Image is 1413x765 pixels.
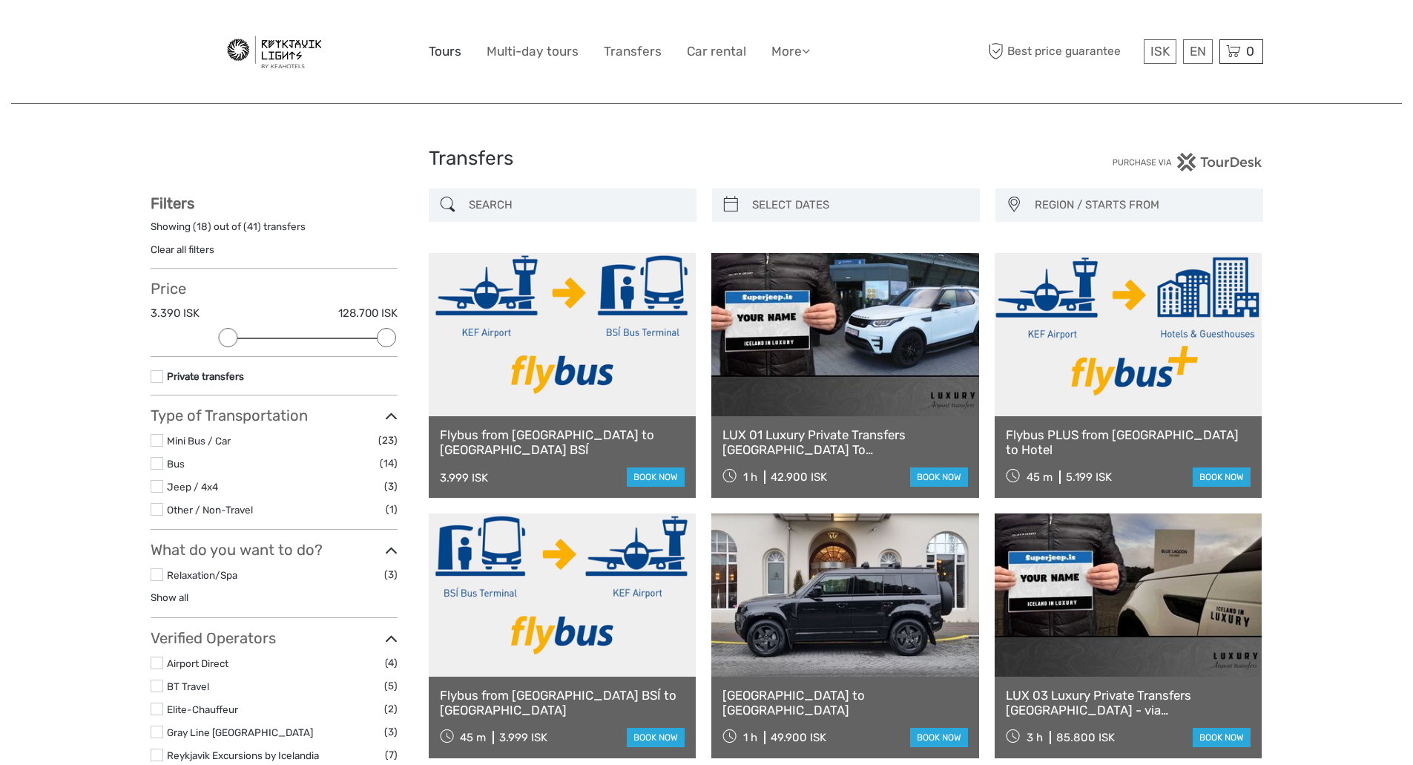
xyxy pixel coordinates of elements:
button: REGION / STARTS FROM [1028,193,1256,217]
a: [GEOGRAPHIC_DATA] to [GEOGRAPHIC_DATA] [722,688,968,718]
span: 45 m [460,731,486,744]
input: SEARCH [463,192,689,218]
div: 42.900 ISK [771,470,827,484]
a: Elite-Chauffeur [167,703,238,715]
a: Flybus from [GEOGRAPHIC_DATA] to [GEOGRAPHIC_DATA] BSÍ [440,427,685,458]
span: (14) [380,455,398,472]
label: 3.390 ISK [151,306,200,321]
span: 1 h [743,470,757,484]
input: SELECT DATES [746,192,972,218]
a: book now [910,728,968,747]
label: 41 [247,220,257,234]
div: Showing ( ) out of ( ) transfers [151,220,398,243]
span: (23) [378,432,398,449]
span: Best price guarantee [985,39,1140,64]
a: BT Travel [167,680,209,692]
strong: Filters [151,194,194,212]
span: (7) [385,746,398,764]
a: book now [1193,467,1251,487]
a: Other / Non-Travel [167,504,253,516]
a: Airport Direct [167,657,228,669]
div: EN [1183,39,1213,64]
img: 101-176c781a-b593-4ce4-a17a-dea0efa8a601_logo_big.jpg [227,36,321,68]
span: ISK [1150,44,1170,59]
div: 5.199 ISK [1066,470,1112,484]
span: (1) [386,501,398,518]
a: Jeep / 4x4 [167,481,218,493]
span: (3) [384,723,398,741]
span: (4) [385,654,398,672]
a: Transfers [604,41,662,62]
div: 49.900 ISK [771,731,826,744]
a: book now [910,467,968,487]
h3: Verified Operators [151,629,398,647]
h3: Price [151,280,398,298]
label: 128.700 ISK [338,306,398,321]
a: Bus [167,458,185,470]
label: 18 [197,220,208,234]
span: (2) [384,700,398,718]
div: 3.999 ISK [499,731,547,744]
a: Multi-day tours [487,41,579,62]
a: More [771,41,810,62]
span: (3) [384,566,398,583]
span: 45 m [1027,470,1053,484]
a: Mini Bus / Car [167,435,231,447]
div: 3.999 ISK [440,471,488,485]
h3: What do you want to do? [151,541,398,559]
a: Clear all filters [151,243,214,255]
a: Private transfers [167,370,244,382]
a: book now [1193,728,1251,747]
a: Relaxation/Spa [167,569,237,581]
a: Show all [151,591,188,603]
h3: Type of Transportation [151,407,398,424]
span: 1 h [743,731,757,744]
a: Gray Line [GEOGRAPHIC_DATA] [167,726,313,738]
img: PurchaseViaTourDesk.png [1112,153,1262,171]
span: (5) [384,677,398,695]
a: Reykjavik Excursions by Icelandia [167,749,319,761]
h1: Transfers [429,147,985,171]
a: Tours [429,41,461,62]
a: Car rental [687,41,746,62]
a: Flybus from [GEOGRAPHIC_DATA] BSÍ to [GEOGRAPHIC_DATA] [440,688,685,718]
div: 85.800 ISK [1056,731,1115,744]
a: Flybus PLUS from [GEOGRAPHIC_DATA] to Hotel [1006,427,1251,458]
a: LUX 01 Luxury Private Transfers [GEOGRAPHIC_DATA] To [GEOGRAPHIC_DATA] [722,427,968,458]
a: book now [627,467,685,487]
span: 3 h [1027,731,1043,744]
span: (3) [384,478,398,495]
span: 0 [1244,44,1256,59]
a: book now [627,728,685,747]
a: LUX 03 Luxury Private Transfers [GEOGRAPHIC_DATA] - via [GEOGRAPHIC_DATA] or via [GEOGRAPHIC_DATA... [1006,688,1251,718]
